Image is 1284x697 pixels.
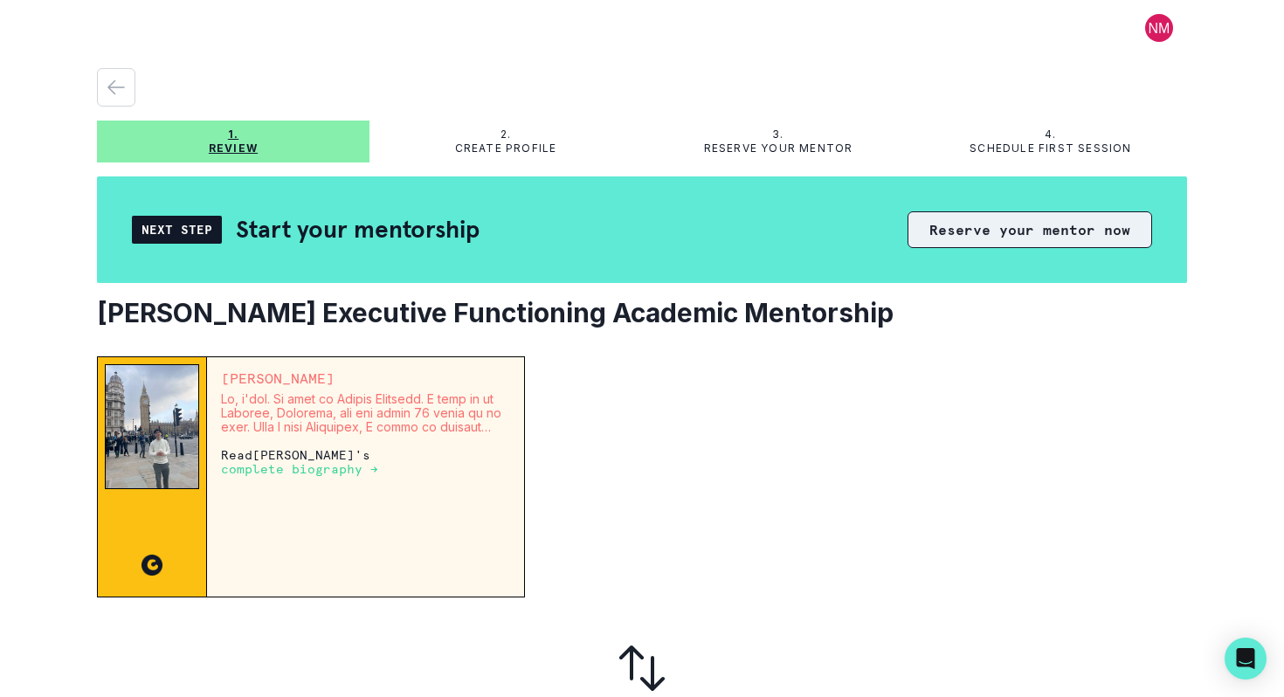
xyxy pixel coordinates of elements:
img: CC image [142,555,162,576]
p: Read [PERSON_NAME] 's [221,448,510,476]
p: complete biography → [221,462,378,476]
button: Reserve your mentor now [908,211,1152,248]
a: complete biography → [221,461,378,476]
p: 1. [228,128,238,141]
p: Create profile [455,141,557,155]
p: 2. [500,128,511,141]
div: Next Step [132,216,222,244]
p: Review [209,141,258,155]
button: profile picture [1131,14,1187,42]
h2: [PERSON_NAME] Executive Functioning Academic Mentorship [97,297,1187,328]
div: Open Intercom Messenger [1225,638,1267,680]
p: 4. [1045,128,1056,141]
img: Mentor Image [105,364,199,489]
p: Schedule first session [970,141,1131,155]
h2: Start your mentorship [236,214,480,245]
p: 3. [772,128,784,141]
p: Reserve your mentor [704,141,853,155]
p: Lo, i'dol. Si amet co Adipis Elitsedd. E temp in ut Laboree, Dolorema, ali eni admin 76 venia qu ... [221,392,510,434]
p: [PERSON_NAME] [221,371,510,385]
